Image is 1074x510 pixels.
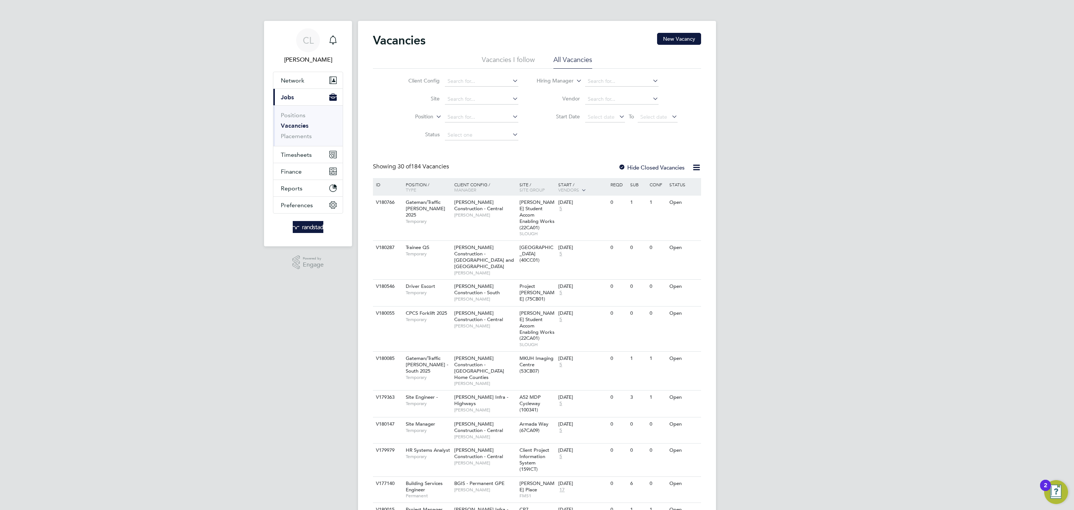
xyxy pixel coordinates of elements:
[303,35,314,45] span: CL
[454,323,516,329] span: [PERSON_NAME]
[668,178,700,191] div: Status
[558,454,563,460] span: 5
[454,447,503,460] span: [PERSON_NAME] Construction - Central
[373,33,425,48] h2: Vacancies
[609,178,628,191] div: Reqd
[618,164,685,171] label: Hide Closed Vacancies
[519,283,555,302] span: Project [PERSON_NAME] (75CB01)
[406,218,450,224] span: Temporary
[406,374,450,380] span: Temporary
[292,255,324,270] a: Powered byEngage
[406,427,450,433] span: Temporary
[406,493,450,499] span: Permanent
[1044,480,1068,504] button: Open Resource Center, 2 new notifications
[609,280,628,293] div: 0
[281,185,302,192] span: Reports
[609,444,628,457] div: 0
[558,310,607,317] div: [DATE]
[648,391,667,404] div: 1
[400,178,452,196] div: Position /
[628,307,648,320] div: 0
[558,427,563,434] span: 5
[293,221,324,233] img: randstad-logo-retina.png
[558,355,607,362] div: [DATE]
[648,280,667,293] div: 0
[273,197,343,213] button: Preferences
[553,55,592,69] li: All Vacancies
[609,477,628,491] div: 0
[454,296,516,302] span: [PERSON_NAME]
[648,417,667,431] div: 0
[454,283,500,296] span: [PERSON_NAME] Construction - South
[406,310,447,316] span: CPCS Forklift 2025
[454,480,505,486] span: BGIS - Permanent GPE
[454,460,516,466] span: [PERSON_NAME]
[519,231,555,237] span: SLOUGH
[558,245,607,251] div: [DATE]
[628,241,648,255] div: 0
[406,447,450,453] span: HR Systems Analyst
[398,163,449,170] span: 184 Vacancies
[445,94,518,105] input: Search for...
[374,444,400,457] div: V179979
[373,163,450,171] div: Showing
[281,133,312,140] a: Placements
[558,251,563,257] span: 5
[519,187,545,193] span: Site Group
[281,77,304,84] span: Network
[454,394,508,407] span: [PERSON_NAME] Infra - Highways
[519,493,555,499] span: FMS1
[273,28,343,64] a: CL[PERSON_NAME]
[668,417,700,431] div: Open
[445,76,518,87] input: Search for...
[454,212,516,218] span: [PERSON_NAME]
[281,94,294,101] span: Jobs
[537,95,580,102] label: Vendor
[452,178,518,196] div: Client Config /
[558,283,607,290] div: [DATE]
[531,77,574,85] label: Hiring Manager
[640,113,667,120] span: Select date
[454,355,504,380] span: [PERSON_NAME] Construction - [GEOGRAPHIC_DATA] Home Counties
[406,454,450,460] span: Temporary
[628,352,648,366] div: 1
[648,196,667,209] div: 1
[374,280,400,293] div: V180546
[454,434,516,440] span: [PERSON_NAME]
[398,163,411,170] span: 30 of
[668,391,700,404] div: Open
[406,199,445,218] span: Gateman/Traffic [PERSON_NAME] 2025
[406,251,450,257] span: Temporary
[406,394,438,400] span: Site Engineer -
[626,112,636,121] span: To
[609,352,628,366] div: 0
[558,401,563,407] span: 5
[374,417,400,431] div: V180147
[558,317,563,323] span: 5
[537,113,580,120] label: Start Date
[609,417,628,431] div: 0
[648,241,667,255] div: 0
[273,180,343,196] button: Reports
[273,55,343,64] span: Charlotte Lockeridge
[273,221,343,233] a: Go to home page
[397,95,440,102] label: Site
[558,290,563,296] span: 5
[609,391,628,404] div: 0
[628,444,648,457] div: 0
[303,262,324,268] span: Engage
[609,196,628,209] div: 0
[303,255,324,262] span: Powered by
[668,241,700,255] div: Open
[519,310,555,342] span: [PERSON_NAME] Student Accom Enabling Works (22CA01)
[273,146,343,163] button: Timesheets
[445,112,518,122] input: Search for...
[628,280,648,293] div: 0
[406,480,443,493] span: Building Services Engineer
[518,178,557,196] div: Site /
[374,178,400,191] div: ID
[445,130,518,140] input: Select one
[374,477,400,491] div: V177140
[454,380,516,386] span: [PERSON_NAME]
[374,307,400,320] div: V180055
